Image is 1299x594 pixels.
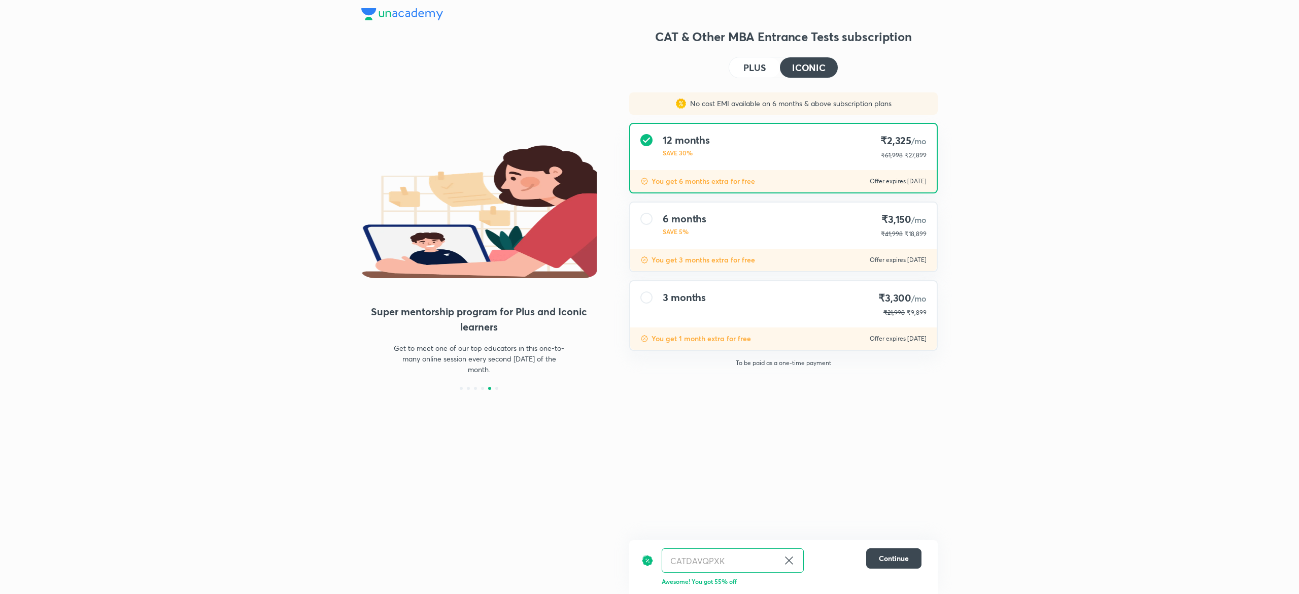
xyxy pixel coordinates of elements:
[880,134,927,148] h4: ₹2,325
[652,255,755,265] p: You get 3 months extra for free
[905,151,927,159] span: ₹27,899
[641,548,654,573] img: discount
[663,227,706,236] p: SAVE 5%
[792,63,826,72] h4: ICONIC
[911,293,927,304] span: /mo
[361,8,443,20] img: Company Logo
[911,136,927,146] span: /mo
[686,98,892,109] p: No cost EMI available on 6 months & above subscription plans
[652,176,755,186] p: You get 6 months extra for free
[676,98,686,109] img: sales discount
[780,57,838,78] button: ICONIC
[663,291,706,304] h4: 3 months
[662,577,921,586] p: Awesome! You got 55% off
[870,335,927,343] p: Offer expires [DATE]
[640,335,648,343] img: discount
[663,148,710,157] p: SAVE 30%
[621,359,946,367] p: To be paid as a one-time payment
[870,177,927,185] p: Offer expires [DATE]
[662,549,779,573] input: Have a referral code?
[881,151,903,160] p: ₹61,998
[881,229,903,239] p: ₹41,998
[640,256,648,264] img: discount
[361,102,597,278] img: 1_1_Mentor_Creative_e302d008be.png
[878,291,927,305] h4: ₹3,300
[905,230,927,238] span: ₹18,899
[883,308,905,317] p: ₹21,998
[911,214,927,225] span: /mo
[907,309,927,316] span: ₹9,899
[652,334,751,344] p: You get 1 month extra for free
[729,57,780,78] button: PLUS
[881,213,927,226] h4: ₹3,150
[361,304,597,335] h4: Super mentorship program for Plus and Iconic learners
[879,553,909,564] span: Continue
[870,256,927,264] p: Offer expires [DATE]
[663,134,710,146] h4: 12 months
[866,548,921,569] button: Continue
[640,177,648,185] img: discount
[629,28,938,45] h3: CAT & Other MBA Entrance Tests subscription
[391,343,567,375] p: Get to meet one of our top educators in this one-to-many online session every second [DATE] of th...
[743,63,766,72] h4: PLUS
[663,213,706,225] h4: 6 months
